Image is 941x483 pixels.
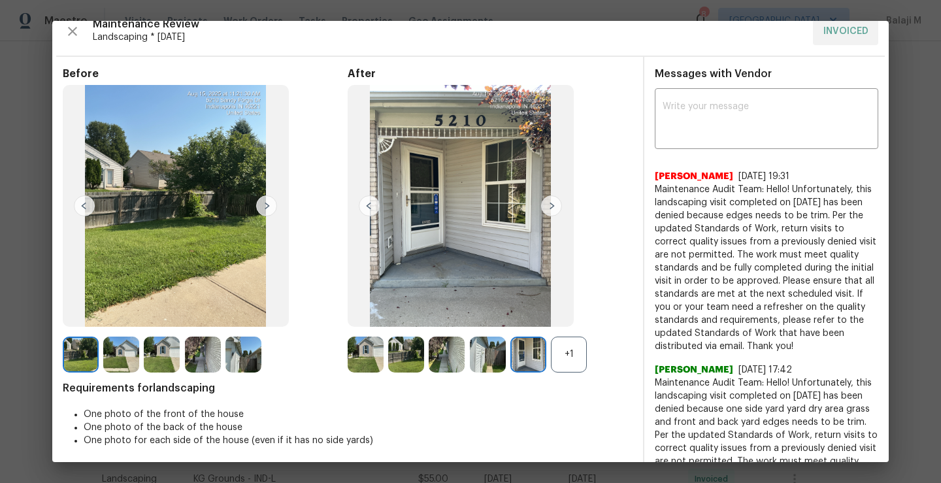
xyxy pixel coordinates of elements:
img: left-chevron-button-url [74,195,95,216]
span: After [348,67,633,80]
img: left-chevron-button-url [359,195,380,216]
span: Messages with Vendor [655,69,772,79]
li: One photo of the back of the house [84,421,633,434]
span: Before [63,67,348,80]
span: Maintenance Review [93,18,802,31]
img: right-chevron-button-url [541,195,562,216]
span: Maintenance Audit Team: Hello! Unfortunately, this landscaping visit completed on [DATE] has been... [655,183,878,353]
span: [PERSON_NAME] [655,170,733,183]
span: Requirements for landscaping [63,382,633,395]
span: Landscaping * [DATE] [93,31,802,44]
span: [DATE] 17:42 [738,365,792,375]
span: [PERSON_NAME] [655,363,733,376]
span: [DATE] 19:31 [738,172,789,181]
div: +1 [551,337,587,373]
img: right-chevron-button-url [256,195,277,216]
li: One photo of the front of the house [84,408,633,421]
li: One photo for each side of the house (even if it has no side yards) [84,434,633,447]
